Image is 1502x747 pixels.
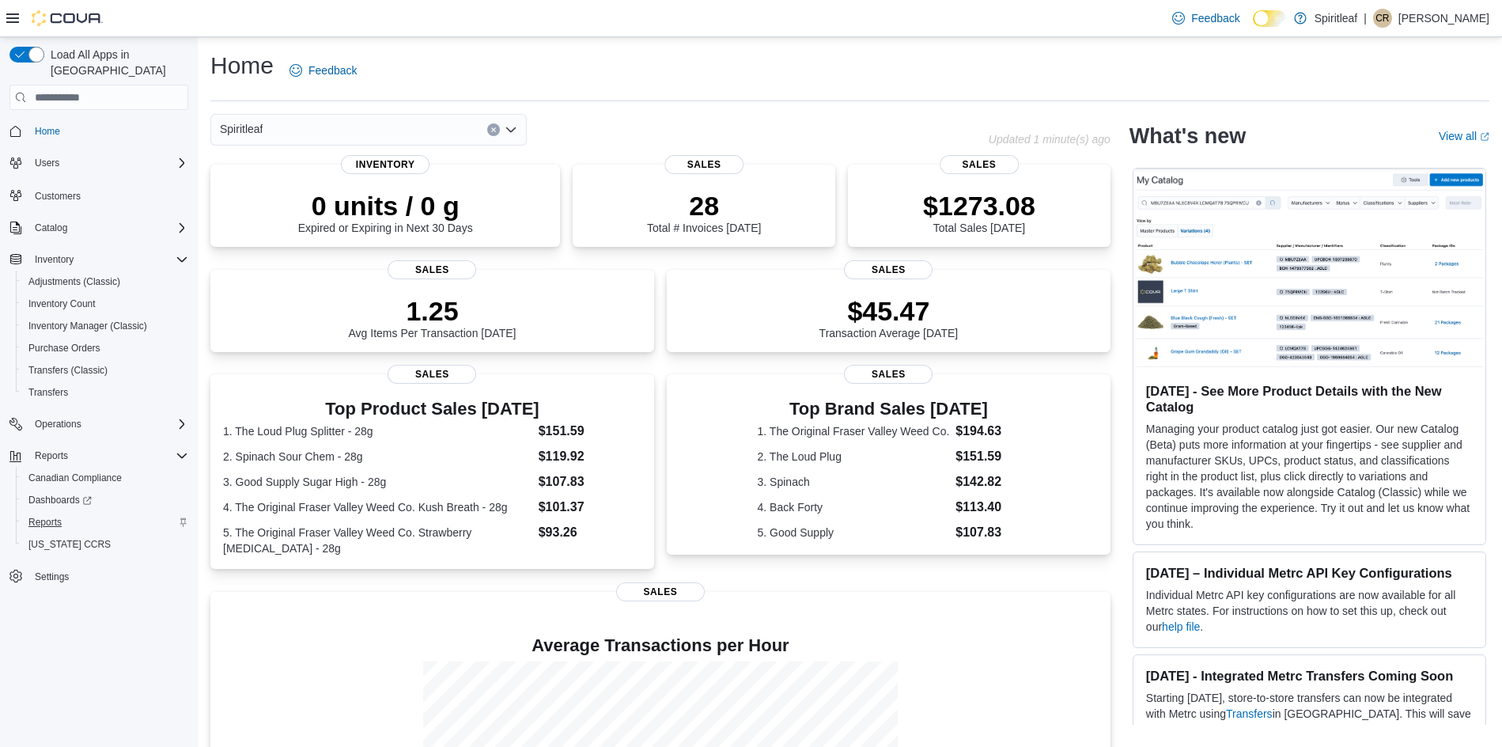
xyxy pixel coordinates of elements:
[223,499,532,515] dt: 4. The Original Fraser Valley Weed Co. Kush Breath - 28g
[1315,9,1357,28] p: Spiritleaf
[223,423,532,439] dt: 1. The Loud Plug Splitter - 28g
[35,157,59,169] span: Users
[298,190,473,234] div: Expired or Expiring in Next 30 Days
[1480,132,1489,142] svg: External link
[1146,383,1473,415] h3: [DATE] - See More Product Details with the New Catalog
[22,272,127,291] a: Adjustments (Classic)
[955,447,1020,466] dd: $151.59
[28,415,188,434] span: Operations
[3,248,195,271] button: Inventory
[9,113,188,629] nav: Complex example
[1373,9,1392,28] div: Cory R
[28,446,74,465] button: Reports
[3,217,195,239] button: Catalog
[28,187,87,206] a: Customers
[28,472,122,484] span: Canadian Compliance
[388,365,476,384] span: Sales
[16,271,195,293] button: Adjustments (Classic)
[923,190,1035,234] div: Total Sales [DATE]
[3,565,195,588] button: Settings
[28,250,188,269] span: Inventory
[22,535,188,554] span: Washington CCRS
[1398,9,1489,28] p: [PERSON_NAME]
[22,468,188,487] span: Canadian Compliance
[16,337,195,359] button: Purchase Orders
[1146,587,1473,635] p: Individual Metrc API key configurations are now available for all Metrc states. For instructions ...
[22,317,153,336] a: Inventory Manager (Classic)
[28,121,188,141] span: Home
[349,295,516,327] p: 1.25
[758,400,1020,419] h3: Top Brand Sales [DATE]
[1146,668,1473,684] h3: [DATE] - Integrated Metrc Transfers Coming Soon
[35,449,68,462] span: Reports
[16,467,195,489] button: Canadian Compliance
[22,383,74,402] a: Transfers
[487,123,500,136] button: Clear input
[1226,707,1273,720] a: Transfers
[28,364,108,377] span: Transfers (Classic)
[28,415,88,434] button: Operations
[223,449,532,465] dt: 2. Spinach Sour Chem - 28g
[35,222,67,234] span: Catalog
[1146,421,1473,532] p: Managing your product catalog just got easier. Our new Catalog (Beta) puts more information at yo...
[28,538,111,551] span: [US_STATE] CCRS
[28,275,120,288] span: Adjustments (Classic)
[819,295,959,327] p: $45.47
[616,582,705,601] span: Sales
[28,446,188,465] span: Reports
[28,250,80,269] button: Inventory
[35,418,81,430] span: Operations
[22,294,102,313] a: Inventory Count
[16,533,195,556] button: [US_STATE] CCRS
[22,513,68,532] a: Reports
[22,491,98,510] a: Dashboards
[819,295,959,339] div: Transaction Average [DATE]
[28,185,188,205] span: Customers
[1191,10,1239,26] span: Feedback
[28,516,62,529] span: Reports
[539,523,641,542] dd: $93.26
[28,122,66,141] a: Home
[28,154,66,173] button: Users
[3,413,195,435] button: Operations
[22,272,188,291] span: Adjustments (Classic)
[16,381,195,404] button: Transfers
[16,315,195,337] button: Inventory Manager (Classic)
[28,298,96,310] span: Inventory Count
[664,155,743,174] span: Sales
[3,184,195,207] button: Customers
[539,498,641,517] dd: $101.37
[28,154,188,173] span: Users
[22,361,114,380] a: Transfers (Classic)
[16,293,195,315] button: Inventory Count
[1253,10,1286,27] input: Dark Mode
[955,422,1020,441] dd: $194.63
[955,472,1020,491] dd: $142.82
[539,447,641,466] dd: $119.92
[210,50,274,82] h1: Home
[844,260,933,279] span: Sales
[44,47,188,78] span: Load All Apps in [GEOGRAPHIC_DATA]
[758,499,950,515] dt: 4. Back Forty
[758,474,950,490] dt: 3. Spinach
[223,474,532,490] dt: 3. Good Supply Sugar High - 28g
[505,123,517,136] button: Open list of options
[22,294,188,313] span: Inventory Count
[223,525,532,556] dt: 5. The Original Fraser Valley Weed Co. Strawberry [MEDICAL_DATA] - 28g
[22,339,107,358] a: Purchase Orders
[22,383,188,402] span: Transfers
[1146,565,1473,581] h3: [DATE] – Individual Metrc API Key Configurations
[28,494,92,506] span: Dashboards
[22,317,188,336] span: Inventory Manager (Classic)
[28,567,188,586] span: Settings
[3,119,195,142] button: Home
[758,449,950,465] dt: 2. The Loud Plug
[223,400,641,419] h3: Top Product Sales [DATE]
[3,445,195,467] button: Reports
[22,513,188,532] span: Reports
[1162,620,1200,633] a: help file
[341,155,429,174] span: Inventory
[28,567,75,586] a: Settings
[989,133,1110,146] p: Updated 1 minute(s) ago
